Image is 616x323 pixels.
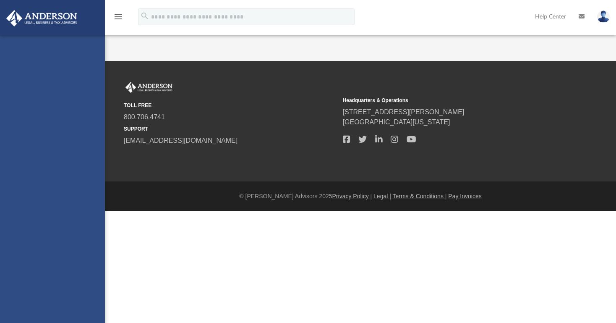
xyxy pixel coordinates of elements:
[105,192,616,201] div: © [PERSON_NAME] Advisors 2025
[373,193,391,200] a: Legal |
[124,82,174,93] img: Anderson Advisors Platinum Portal
[343,118,450,126] a: [GEOGRAPHIC_DATA][US_STATE]
[124,113,165,121] a: 800.706.4741
[140,11,149,21] i: search
[597,11,610,23] img: User Pic
[448,193,481,200] a: Pay Invoices
[124,137,238,144] a: [EMAIL_ADDRESS][DOMAIN_NAME]
[343,97,556,104] small: Headquarters & Operations
[4,10,80,26] img: Anderson Advisors Platinum Portal
[124,125,337,133] small: SUPPORT
[113,16,123,22] a: menu
[124,102,337,109] small: TOLL FREE
[393,193,447,200] a: Terms & Conditions |
[332,193,372,200] a: Privacy Policy |
[343,108,465,116] a: [STREET_ADDRESS][PERSON_NAME]
[113,12,123,22] i: menu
